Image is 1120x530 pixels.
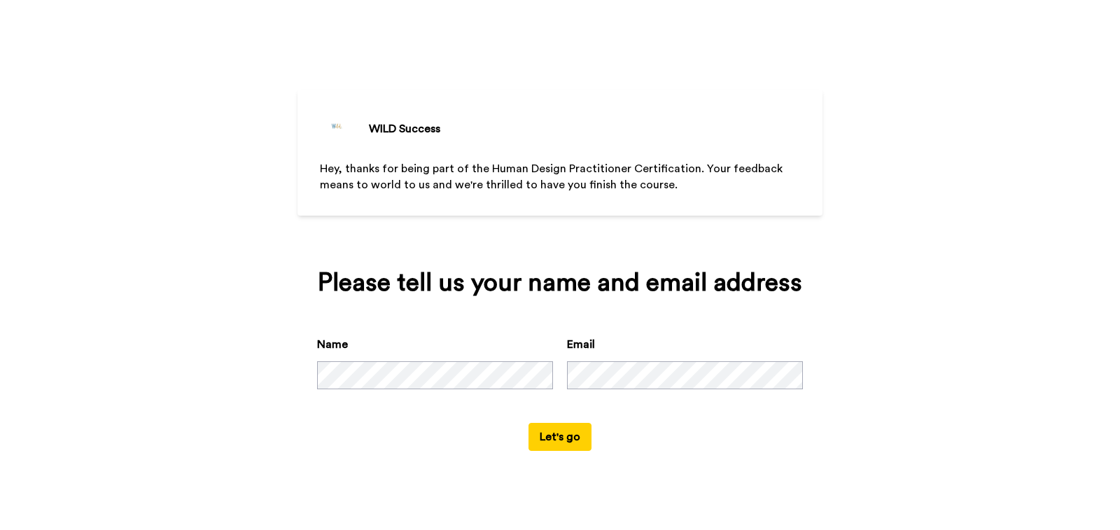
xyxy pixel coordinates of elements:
[369,120,440,137] div: WILD Success
[317,336,348,353] label: Name
[528,423,591,451] button: Let's go
[320,163,785,190] span: Hey, thanks for being part of the Human Design Practitioner Certification. Your feedback means to...
[567,336,595,353] label: Email
[317,269,803,297] div: Please tell us your name and email address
